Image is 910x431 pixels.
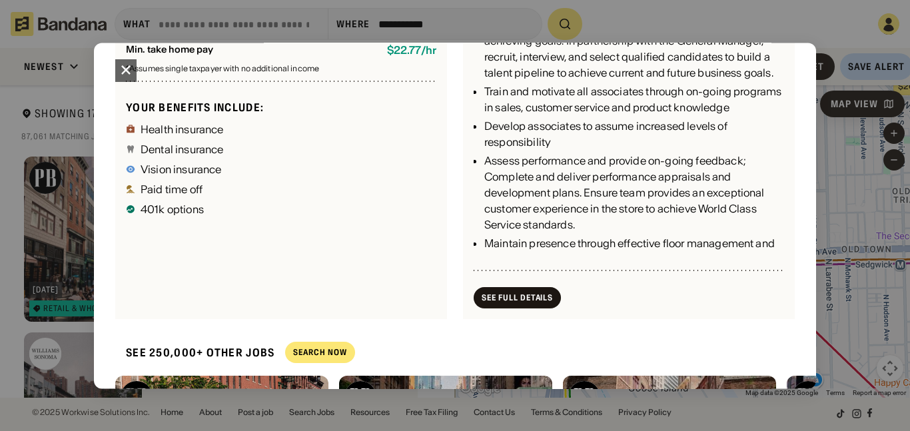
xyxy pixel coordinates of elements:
div: 401k options [141,204,204,215]
img: Pottery Barn logo [121,381,153,413]
div: Your benefits include: [126,101,436,115]
div: Assess performance and provide on-going feedback; Complete and deliver performance appraisals and... [484,153,784,233]
div: See Full Details [482,294,553,302]
img: Pottery Barn logo [792,381,824,413]
div: Assumes single taxpayer with no additional income [126,65,436,73]
div: Maintain presence through effective floor management and ensure staff coverage in all areas of th... [484,236,784,268]
div: $ 22.77 / hr [387,45,436,57]
div: Search Now [293,349,347,357]
div: Min. take home pay [126,45,376,57]
div: Train and motivate all associates through on-going programs in sales, customer service and produc... [484,84,784,116]
div: Health insurance [141,124,224,135]
div: See 250,000+ other jobs [115,335,274,370]
div: Develop associates to assume increased levels of responsibility [484,119,784,151]
div: Dental insurance [141,144,224,155]
img: Pottery Barn logo [344,381,376,413]
div: Paid time off [141,184,203,195]
div: Vision insurance [141,164,222,175]
img: Pottery Barn logo [568,381,600,413]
